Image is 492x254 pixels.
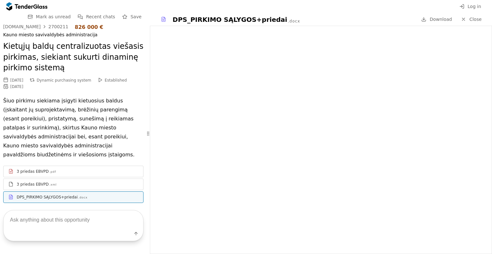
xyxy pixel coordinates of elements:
[105,78,127,83] span: Established
[3,166,143,177] a: 3 priedas EBVPD.pdf
[86,14,115,19] span: Recent chats
[75,24,103,30] div: 826 000 €
[3,96,143,159] p: Šiuo pirkimu siekiama įsigyti kietuosius baldus (įskaitant jų suprojektavimą, brėžinių parengimą ...
[468,4,481,9] span: Log in
[48,24,68,29] div: 2700211
[3,41,143,74] h2: Kietųjų baldų centralizuotas viešasis pirkimas, siekiant sukurti dinaminę pirkimo sistemą
[3,32,143,38] div: Kauno miesto savivaldybės administracija
[76,13,117,21] button: Recent chats
[3,24,68,29] a: [DOMAIN_NAME]2700211
[37,78,91,83] span: Dynamic purchasing system
[457,3,483,11] button: Log in
[3,24,41,29] div: [DOMAIN_NAME]
[130,14,141,19] span: Save
[469,17,481,22] span: Close
[78,196,87,200] div: .docx
[17,169,49,174] div: 3 priedas EBVPD
[10,84,23,89] div: [DATE]
[3,179,143,190] a: 3 priedas EBVPD.xml
[430,17,452,22] span: Download
[49,170,56,174] div: .pdf
[173,15,287,24] div: DPS_PIRKIMO SĄLYGOS+priedai
[17,182,49,187] div: 3 priedas EBVPD
[419,15,454,23] a: Download
[36,14,71,19] span: Mark as unread
[17,195,78,200] div: DPS_PIRKIMO SĄLYGOS+priedai
[3,191,143,203] a: DPS_PIRKIMO SĄLYGOS+priedai.docx
[10,78,23,83] div: [DATE]
[457,15,486,23] a: Close
[120,13,143,21] button: Save
[26,13,73,21] button: Mark as unread
[288,19,300,24] div: .docx
[49,183,57,187] div: .xml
